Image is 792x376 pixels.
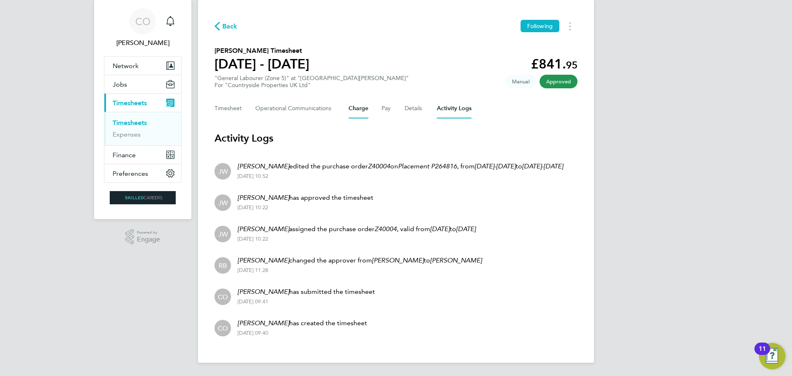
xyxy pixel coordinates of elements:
button: Details [405,99,424,118]
button: Back [214,21,238,31]
div: Ciara O'Connell [214,289,231,305]
span: CO [218,324,228,333]
button: Preferences [104,164,181,182]
img: skilledcareers-logo-retina.png [110,191,176,204]
button: Pay [382,99,391,118]
div: [DATE] 09:41 [238,298,375,305]
span: JW [218,229,228,239]
div: [DATE] 11:28 [238,267,482,274]
button: Timesheets Menu [563,20,577,33]
em: P264816 [431,162,457,170]
a: Go to home page [104,191,181,204]
p: has created the timesheet [238,318,367,328]
em: [DATE] [456,225,476,233]
button: Following [521,20,559,32]
div: [DATE] 10:22 [238,204,373,211]
h3: Activity Logs [214,132,577,145]
span: CO [135,16,151,27]
em: [PERSON_NAME] [238,288,289,296]
div: Ciara O'Connell [214,320,231,336]
span: CO [218,292,228,301]
em: [PERSON_NAME] [238,319,289,327]
em: [PERSON_NAME] [238,194,289,201]
div: Jake Wormall [214,226,231,242]
span: JW [218,167,228,176]
a: Expenses [113,130,141,138]
p: has approved the timesheet [238,193,373,203]
span: Ciara O'Connell [104,38,181,48]
div: For "Countryside Properties UK Ltd" [214,82,409,89]
em: [PERSON_NAME] [238,162,289,170]
p: changed the approver from to [238,255,482,265]
em: [DATE] [522,162,542,170]
span: Back [222,21,238,31]
span: Jobs [113,80,127,88]
em: [PERSON_NAME] [372,256,424,264]
em: [DATE] [430,225,450,233]
span: Powered by [137,229,160,236]
p: has submitted the timesheet [238,287,375,297]
button: Operational Communications [255,99,335,118]
span: Finance [113,151,136,159]
span: Following [527,22,553,30]
span: Timesheets [113,99,147,107]
em: [PERSON_NAME] [430,256,482,264]
div: 11 [759,349,766,359]
h2: [PERSON_NAME] Timesheet [214,46,309,56]
em: Placement [398,162,429,170]
span: JW [218,198,228,207]
em: [DATE] [544,162,563,170]
app-decimal: £841. [531,56,577,72]
em: Z40004 [368,162,390,170]
button: Finance [104,146,181,164]
button: Activity Logs [437,99,471,118]
em: Z40004 [375,225,397,233]
em: [DATE] [496,162,516,170]
button: Open Resource Center, 11 new notifications [759,343,785,369]
a: CO[PERSON_NAME] [104,8,181,48]
button: Timesheets [104,94,181,112]
p: edited the purchase order on , from - to - [238,161,563,171]
div: Jake Wormall [214,163,231,180]
button: Jobs [104,75,181,93]
div: [DATE] 10:22 [238,236,476,242]
button: Charge [349,99,368,118]
div: Jake Wormall [214,194,231,211]
button: Network [104,57,181,75]
p: assigned the purchase order , valid from to [238,224,476,234]
span: This timesheet was manually created. [505,75,536,88]
span: Engage [137,236,160,243]
div: [DATE] 10:52 [238,173,563,180]
div: "General Labourer (Zone 5)" at "[GEOGRAPHIC_DATA][PERSON_NAME]" [214,75,409,89]
a: Powered byEngage [125,229,160,245]
a: Timesheets [113,119,147,127]
span: Preferences [113,170,148,177]
em: [PERSON_NAME] [238,256,289,264]
span: RB [219,261,227,270]
span: 95 [566,59,577,71]
span: This timesheet has been approved. [540,75,577,88]
div: [DATE] 09:40 [238,330,367,336]
span: Network [113,62,139,70]
div: Ryan Burns [214,257,231,274]
em: [DATE] [475,162,494,170]
div: Timesheets [104,112,181,145]
button: Timesheet [214,99,242,118]
h1: [DATE] - [DATE] [214,56,309,72]
em: [PERSON_NAME] [238,225,289,233]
